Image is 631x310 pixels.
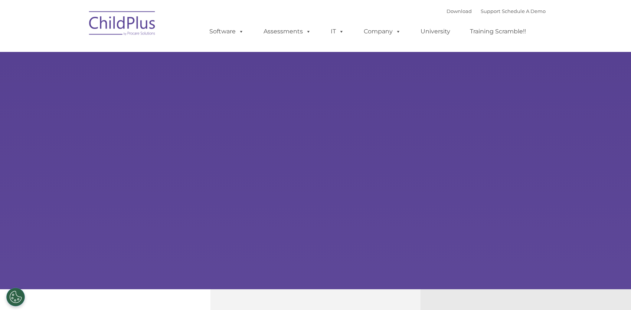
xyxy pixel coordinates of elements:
[502,8,546,14] a: Schedule A Demo
[462,24,533,39] a: Training Scramble!!
[323,24,352,39] a: IT
[256,24,318,39] a: Assessments
[413,24,458,39] a: University
[481,8,500,14] a: Support
[6,288,25,306] button: Cookies Settings
[85,6,160,43] img: ChildPlus by Procare Solutions
[356,24,408,39] a: Company
[447,8,546,14] font: |
[202,24,251,39] a: Software
[447,8,472,14] a: Download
